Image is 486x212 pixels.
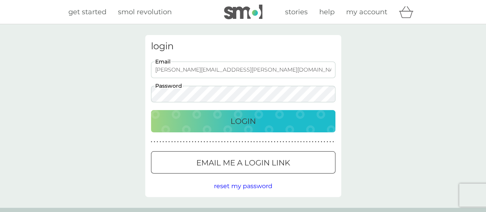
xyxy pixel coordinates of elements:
[151,151,335,174] button: Email me a login link
[306,140,308,144] p: ●
[198,140,199,144] p: ●
[319,7,335,18] a: help
[239,140,240,144] p: ●
[245,140,246,144] p: ●
[68,7,106,18] a: get started
[312,140,313,144] p: ●
[151,140,153,144] p: ●
[285,8,308,16] span: stories
[209,140,211,144] p: ●
[271,140,272,144] p: ●
[180,140,182,144] p: ●
[171,140,173,144] p: ●
[204,140,205,144] p: ●
[327,140,328,144] p: ●
[346,7,387,18] a: my account
[186,140,187,144] p: ●
[300,140,302,144] p: ●
[218,140,220,144] p: ●
[201,140,202,144] p: ●
[283,140,284,144] p: ●
[399,4,418,20] div: basket
[268,140,270,144] p: ●
[289,140,290,144] p: ●
[330,140,331,144] p: ●
[196,157,290,169] p: Email me a login link
[280,140,281,144] p: ●
[321,140,322,144] p: ●
[309,140,310,144] p: ●
[318,140,319,144] p: ●
[212,140,214,144] p: ●
[277,140,278,144] p: ●
[224,5,262,19] img: smol
[256,140,258,144] p: ●
[68,8,106,16] span: get started
[183,140,184,144] p: ●
[247,140,249,144] p: ●
[166,140,167,144] p: ●
[262,140,264,144] p: ●
[195,140,196,144] p: ●
[163,140,164,144] p: ●
[274,140,275,144] p: ●
[214,182,272,190] span: reset my password
[206,140,208,144] p: ●
[332,140,334,144] p: ●
[192,140,193,144] p: ●
[265,140,267,144] p: ●
[250,140,252,144] p: ●
[231,115,256,127] p: Login
[151,41,335,52] h3: login
[118,7,172,18] a: smol revolution
[154,140,155,144] p: ●
[297,140,299,144] p: ●
[224,140,226,144] p: ●
[236,140,237,144] p: ●
[221,140,223,144] p: ●
[189,140,191,144] p: ●
[227,140,229,144] p: ●
[319,8,335,16] span: help
[292,140,293,144] p: ●
[242,140,243,144] p: ●
[230,140,231,144] p: ●
[346,8,387,16] span: my account
[214,181,272,191] button: reset my password
[151,110,335,132] button: Login
[174,140,176,144] p: ●
[253,140,255,144] p: ●
[285,140,287,144] p: ●
[215,140,217,144] p: ●
[303,140,305,144] p: ●
[233,140,234,144] p: ●
[259,140,261,144] p: ●
[159,140,161,144] p: ●
[315,140,317,144] p: ●
[323,140,325,144] p: ●
[168,140,170,144] p: ●
[157,140,158,144] p: ●
[294,140,296,144] p: ●
[118,8,172,16] span: smol revolution
[285,7,308,18] a: stories
[177,140,179,144] p: ●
